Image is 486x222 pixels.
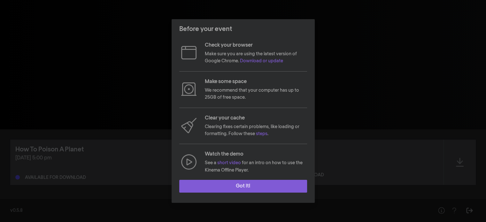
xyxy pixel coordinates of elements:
[205,123,307,138] p: Clearing fixes certain problems, like loading or formatting. Follow these .
[256,132,267,136] a: steps
[205,150,307,158] p: Watch the demo
[205,78,307,86] p: Make some space
[179,180,307,193] button: Got it!
[240,59,283,63] a: Download or update
[205,42,307,49] p: Check your browser
[205,114,307,122] p: Clear your cache
[205,87,307,101] p: We recommend that your computer has up to 25GB of free space.
[205,50,307,65] p: Make sure you are using the latest version of Google Chrome.
[172,19,315,39] header: Before your event
[205,159,307,174] p: See a for an intro on how to use the Kinema Offline Player.
[217,161,241,165] a: short video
